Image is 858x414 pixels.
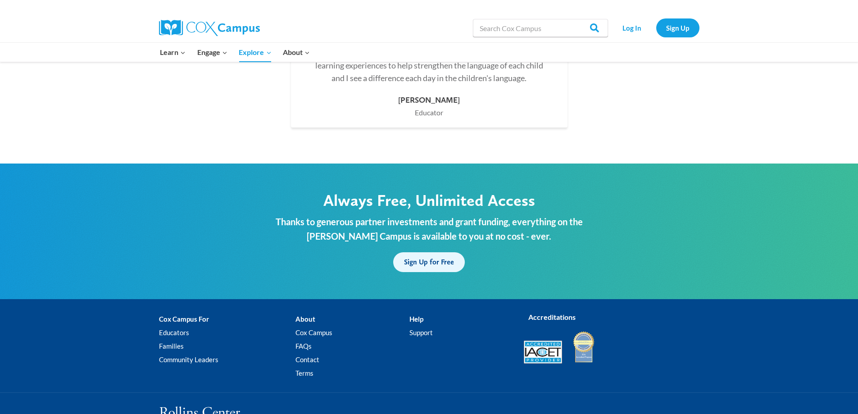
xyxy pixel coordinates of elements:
[154,43,316,62] nav: Primary Navigation
[159,340,295,353] a: Families
[247,214,612,243] p: Thanks to generous partner investments and grant funding, everything on the [PERSON_NAME] Campus ...
[613,18,699,37] nav: Secondary Navigation
[159,353,295,367] a: Community Leaders
[473,19,608,37] input: Search Cox Campus
[393,252,465,272] a: Sign Up for Free
[309,107,549,118] div: Educator
[295,353,409,367] a: Contact
[656,18,699,37] a: Sign Up
[154,43,192,62] button: Child menu of Learn
[613,18,652,37] a: Log In
[524,341,562,364] img: Accredited IACET® Provider
[309,46,549,85] p: I have learned so much to take back to my classroom. I'm using these learning experiences to help...
[295,326,409,340] a: Cox Campus
[309,94,549,107] div: [PERSON_NAME]
[247,191,612,210] p: Always Free, Unlimited Access
[295,340,409,353] a: FAQs
[404,258,454,266] span: Sign Up for Free
[295,367,409,380] a: Terms
[277,43,316,62] button: Child menu of About
[191,43,233,62] button: Child menu of Engage
[159,326,295,340] a: Educators
[409,326,510,340] a: Support
[572,330,595,364] img: IDA Accredited
[233,43,277,62] button: Child menu of Explore
[528,313,576,321] strong: Accreditations
[159,20,260,36] img: Cox Campus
